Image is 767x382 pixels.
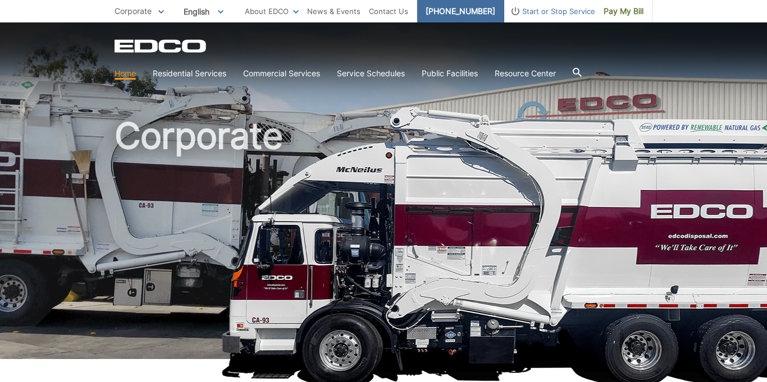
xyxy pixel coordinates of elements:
span: Pay My Bill [604,5,643,17]
span: Corporate [115,6,152,16]
a: News & Events [307,5,360,17]
a: Contact Us [369,5,408,17]
a: Commercial Services [243,67,320,80]
a: Home [115,67,136,80]
span: English [175,2,232,21]
h1: Corporate [115,118,652,364]
a: Residential Services [153,67,226,80]
a: Public Facilities [422,67,478,80]
a: Service Schedules [337,67,405,80]
a: About EDCO [245,5,299,17]
a: Resource Center [495,67,556,80]
a: EDCD logo. Return to the homepage. [115,39,208,53]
